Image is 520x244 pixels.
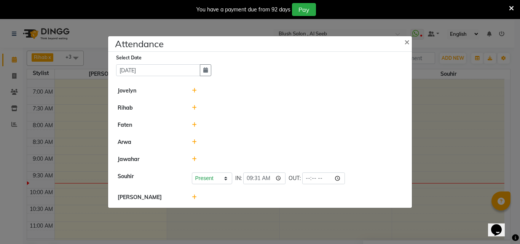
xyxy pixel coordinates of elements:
[292,3,316,16] button: Pay
[289,174,301,182] span: OUT:
[112,155,186,163] div: Jawahar
[112,138,186,146] div: Arwa
[112,104,186,112] div: Rihab
[398,31,417,52] button: Close
[196,6,290,14] div: You have a payment due from 92 days
[116,64,200,76] input: Select date
[404,36,410,47] span: ×
[112,172,186,184] div: Souhir
[112,121,186,129] div: Faten
[112,193,186,201] div: [PERSON_NAME]
[235,174,242,182] span: IN:
[115,37,164,51] h4: Attendance
[116,54,142,61] label: Select Date
[488,214,512,236] iframe: chat widget
[112,87,186,95] div: Jovelyn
